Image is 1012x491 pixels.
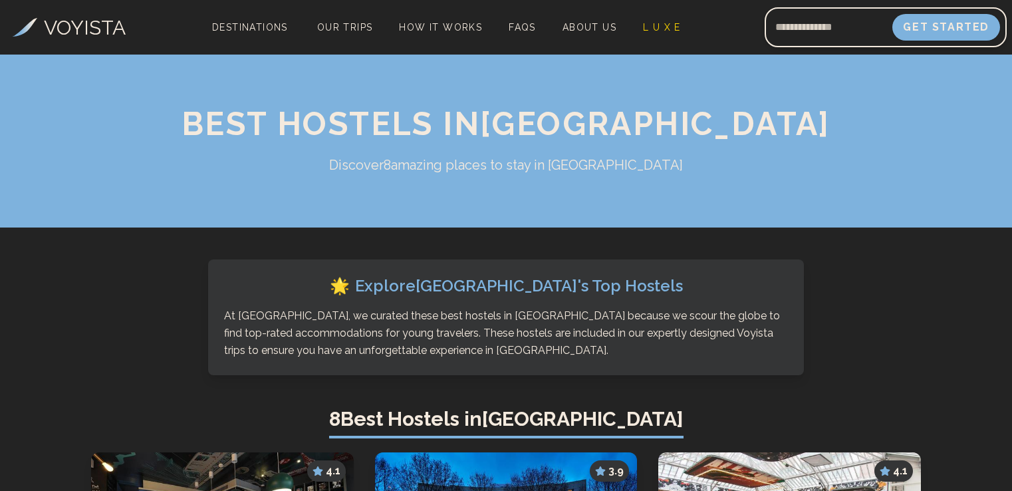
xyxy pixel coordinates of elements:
h1: Best Hostels in [GEOGRAPHIC_DATA] [80,108,932,140]
a: VOYISTA [13,13,126,43]
span: About Us [563,22,616,33]
span: Destinations [207,17,293,56]
a: How It Works [394,18,487,37]
img: Voyista Logo [13,18,37,37]
a: FAQs [503,18,541,37]
span: 3.9 [608,463,624,479]
a: About Us [557,18,622,37]
a: Our Trips [312,18,378,37]
span: L U X E [643,22,681,33]
span: Our Trips [317,22,373,33]
h2: Explore [GEOGRAPHIC_DATA] 's Top Hostels [224,275,788,297]
input: Email address [765,11,892,43]
h3: VOYISTA [44,13,126,43]
span: 4.1 [326,463,340,479]
p: Discover 8 amazing places to stay in [GEOGRAPHIC_DATA] [251,156,761,174]
p: At [GEOGRAPHIC_DATA], we curated these best hostels in [GEOGRAPHIC_DATA] because we scour the glo... [224,307,788,359]
span: 4.1 [893,463,908,479]
span: How It Works [399,22,482,33]
button: Get Started [892,14,1000,41]
a: L U X E [638,18,686,37]
span: 🌟 [330,275,350,297]
span: 8 Best Hostels in [GEOGRAPHIC_DATA] [329,407,684,438]
span: FAQs [509,22,536,33]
